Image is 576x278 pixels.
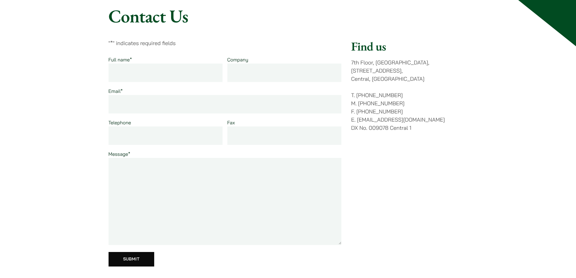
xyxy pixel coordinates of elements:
h1: Contact Us [109,5,468,27]
input: Submit [109,252,154,267]
label: Company [227,57,249,63]
h2: Find us [351,39,467,54]
p: 7th Floor, [GEOGRAPHIC_DATA], [STREET_ADDRESS], Central, [GEOGRAPHIC_DATA] [351,58,467,83]
label: Message [109,151,130,157]
label: Telephone [109,119,131,126]
p: " " indicates required fields [109,39,342,47]
p: T. [PHONE_NUMBER] M. [PHONE_NUMBER] F. [PHONE_NUMBER] E. [EMAIL_ADDRESS][DOMAIN_NAME] DX No. 0090... [351,91,467,132]
label: Email [109,88,123,94]
label: Full name [109,57,132,63]
label: Fax [227,119,235,126]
